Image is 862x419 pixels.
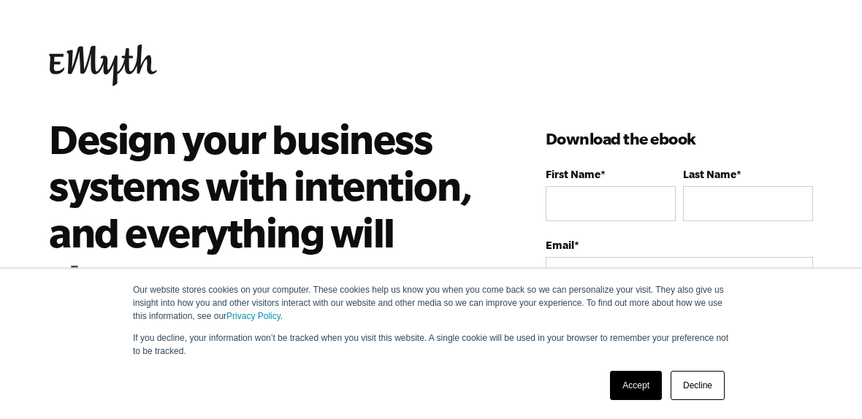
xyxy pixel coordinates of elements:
[49,45,157,86] img: EMyth
[546,127,813,150] h3: Download the ebook
[546,168,600,180] span: First Name
[133,283,729,323] p: Our website stores cookies on your computer. These cookies help us know you when you come back so...
[49,115,481,302] h2: Design your business systems with intention, and everything will change.
[133,331,729,358] p: If you decline, your information won’t be tracked when you visit this website. A single cookie wi...
[671,371,725,400] a: Decline
[226,311,281,321] a: Privacy Policy
[610,371,662,400] a: Accept
[683,168,736,180] span: Last Name
[546,239,574,251] span: Email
